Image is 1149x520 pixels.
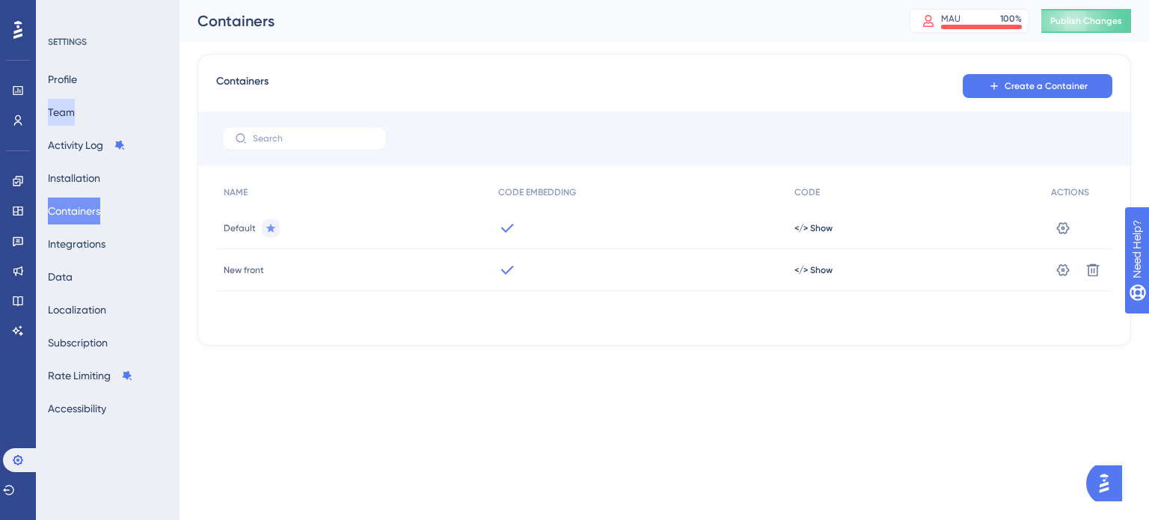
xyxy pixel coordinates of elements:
[35,4,94,22] span: Need Help?
[48,362,133,389] button: Rate Limiting
[216,73,269,100] span: Containers
[941,13,960,25] div: MAU
[224,186,248,198] span: NAME
[48,296,106,323] button: Localization
[48,36,169,48] div: SETTINGS
[1000,13,1022,25] div: 100 %
[48,263,73,290] button: Data
[1051,186,1089,198] span: ACTIONS
[1041,9,1131,33] button: Publish Changes
[48,395,106,422] button: Accessibility
[48,198,100,224] button: Containers
[1005,80,1088,92] span: Create a Container
[1050,15,1122,27] span: Publish Changes
[48,329,108,356] button: Subscription
[48,165,100,192] button: Installation
[48,99,75,126] button: Team
[253,133,374,144] input: Search
[794,186,820,198] span: CODE
[197,10,872,31] div: Containers
[48,66,77,93] button: Profile
[48,132,126,159] button: Activity Log
[794,264,833,276] button: </> Show
[1086,461,1131,506] iframe: UserGuiding AI Assistant Launcher
[794,222,833,234] button: </> Show
[498,186,576,198] span: CODE EMBEDDING
[224,264,264,276] span: New front
[224,222,256,234] span: Default
[48,230,105,257] button: Integrations
[963,74,1112,98] button: Create a Container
